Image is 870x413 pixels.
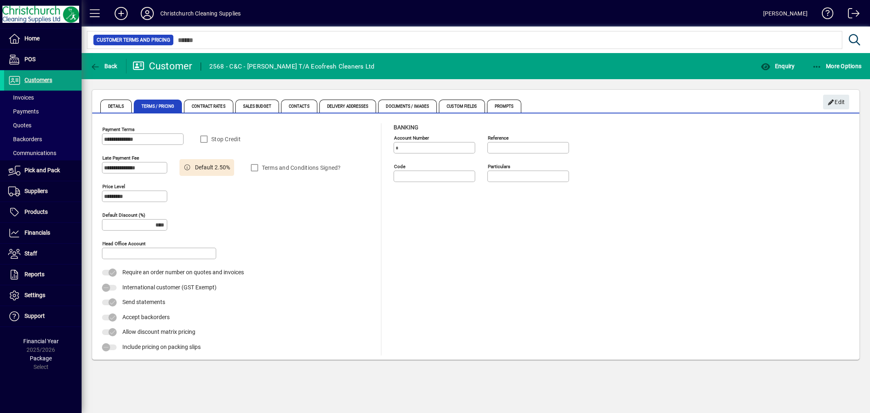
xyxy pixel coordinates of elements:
a: Settings [4,285,82,306]
mat-label: Payment Terms [102,127,135,132]
span: Customers [24,77,52,83]
span: Financial Year [23,338,59,344]
a: Reports [4,264,82,285]
a: Financials [4,223,82,243]
span: Reports [24,271,44,278]
span: Details [100,100,132,113]
span: Contacts [281,100,317,113]
a: Pick and Pack [4,160,82,181]
mat-label: Code [394,164,405,169]
span: POS [24,56,35,62]
a: Home [4,29,82,49]
mat-label: Default Discount (%) [102,212,145,218]
span: Payments [8,108,39,115]
span: Accept backorders [122,314,170,320]
a: Logout [842,2,860,28]
span: Back [90,63,117,69]
span: Banking [394,124,418,131]
span: Support [24,313,45,319]
a: Knowledge Base [816,2,834,28]
span: Edit [828,95,845,109]
span: Send statements [122,299,165,305]
span: Invoices [8,94,34,101]
span: Contract Rates [184,100,233,113]
mat-label: Late Payment Fee [102,155,139,161]
span: Backorders [8,136,42,142]
div: Customer [133,60,193,73]
app-page-header-button: Back [82,59,126,73]
span: Settings [24,292,45,298]
span: Home [24,35,40,42]
span: Require an order number on quotes and invoices [122,269,244,275]
span: Pick and Pack [24,167,60,173]
a: Payments [4,104,82,118]
span: Customer Terms and Pricing [97,36,170,44]
mat-label: Reference [488,135,509,141]
span: Package [30,355,52,362]
mat-label: Price Level [102,184,125,189]
mat-label: Particulars [488,164,510,169]
span: Sales Budget [235,100,279,113]
a: Staff [4,244,82,264]
span: Products [24,209,48,215]
a: Support [4,306,82,326]
div: 2568 - C&C - [PERSON_NAME] T/A Ecofresh Cleaners Ltd [209,60,375,73]
a: POS [4,49,82,70]
span: Communications [8,150,56,156]
button: Edit [823,95,849,109]
a: Products [4,202,82,222]
span: Documents / Images [378,100,437,113]
a: Quotes [4,118,82,132]
a: Invoices [4,91,82,104]
span: Allow discount matrix pricing [122,329,195,335]
div: [PERSON_NAME] [763,7,808,20]
span: Terms / Pricing [134,100,182,113]
span: International customer (GST Exempt) [122,284,217,291]
mat-label: Account number [394,135,429,141]
mat-label: Head Office Account [102,241,146,246]
span: Custom Fields [439,100,485,113]
div: Christchurch Cleaning Supplies [160,7,241,20]
a: Suppliers [4,181,82,202]
span: Enquiry [761,63,795,69]
span: Suppliers [24,188,48,194]
a: Communications [4,146,82,160]
span: More Options [812,63,862,69]
a: Backorders [4,132,82,146]
span: Prompts [487,100,522,113]
button: Back [88,59,120,73]
span: Financials [24,229,50,236]
span: Default 2.50% [195,163,230,172]
span: Staff [24,250,37,257]
button: Profile [134,6,160,21]
button: Enquiry [759,59,797,73]
button: More Options [810,59,864,73]
span: Include pricing on packing slips [122,344,201,350]
button: Add [108,6,134,21]
span: Quotes [8,122,31,129]
span: Delivery Addresses [319,100,376,113]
